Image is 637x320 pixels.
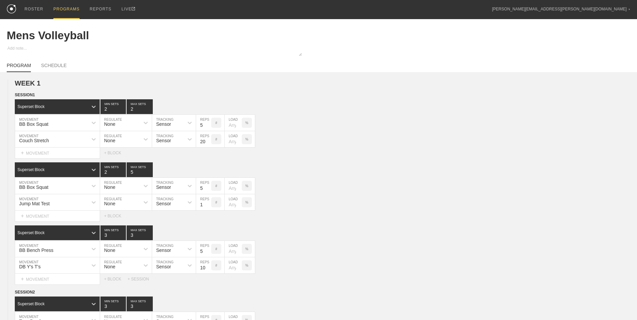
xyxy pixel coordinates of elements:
[215,138,217,141] p: #
[104,277,128,281] div: + BLOCK
[104,201,115,206] div: None
[156,121,171,127] div: Sensor
[17,167,45,172] div: Superset Block
[225,257,242,273] input: Any
[15,79,41,87] span: WEEK 1
[7,63,31,72] a: PROGRAM
[7,4,16,13] img: logo
[15,274,100,285] div: MOVEMENT
[245,138,248,141] p: %
[15,290,35,295] span: SESSION 2
[19,121,48,127] div: BB Box Squat
[104,151,128,155] div: + BLOCK
[15,211,100,222] div: MOVEMENT
[104,121,115,127] div: None
[628,7,630,11] div: ▼
[225,115,242,131] input: Any
[127,297,153,311] input: None
[245,184,248,188] p: %
[245,264,248,267] p: %
[603,288,637,320] iframe: Chat Widget
[15,148,100,159] div: MOVEMENT
[104,264,115,269] div: None
[225,131,242,147] input: Any
[225,241,242,257] input: Any
[104,184,115,190] div: None
[215,247,217,251] p: #
[245,121,248,125] p: %
[156,248,171,253] div: Sensor
[215,201,217,204] p: #
[225,194,242,210] input: Any
[127,162,153,177] input: None
[15,93,35,97] span: SESSION 1
[104,248,115,253] div: None
[128,277,154,281] div: + SESSION
[156,184,171,190] div: Sensor
[225,178,242,194] input: Any
[41,63,66,71] a: SCHEDULE
[19,264,41,269] div: DB Y's T's
[19,138,49,143] div: Couch Stretch
[21,150,24,156] span: +
[19,201,50,206] div: Jump Mat Test
[215,184,217,188] p: #
[156,201,171,206] div: Sensor
[21,276,24,282] span: +
[156,138,171,143] div: Sensor
[104,214,128,218] div: + BLOCK
[245,247,248,251] p: %
[215,264,217,267] p: #
[104,138,115,143] div: None
[17,302,45,306] div: Superset Block
[19,184,48,190] div: BB Box Squat
[245,201,248,204] p: %
[156,264,171,269] div: Sensor
[17,104,45,109] div: Superset Block
[127,225,153,240] input: None
[19,248,53,253] div: BB Bench Press
[215,121,217,125] p: #
[127,99,153,114] input: None
[21,213,24,219] span: +
[17,230,45,235] div: Superset Block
